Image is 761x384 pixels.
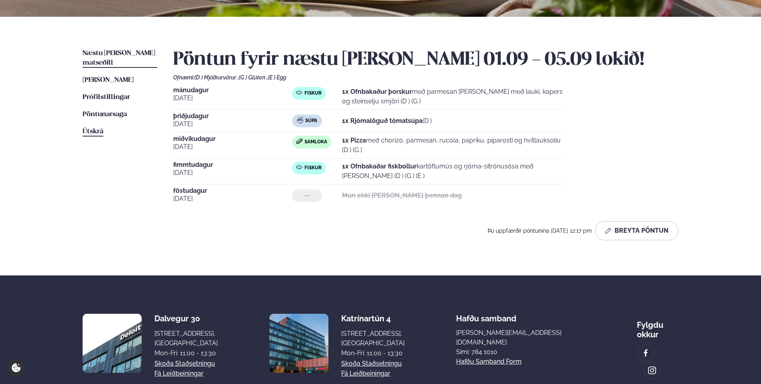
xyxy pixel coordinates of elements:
[83,128,103,135] span: Útskrá
[304,90,322,97] span: Fiskur
[305,118,317,124] span: Súpa
[173,136,292,142] span: miðvikudagur
[154,348,218,358] div: Mon-Fri: 11:00 - 13:30
[173,87,292,93] span: mánudagur
[83,77,134,83] span: [PERSON_NAME]
[342,137,366,144] strong: 1x Pizza
[173,119,292,129] span: [DATE]
[341,369,390,378] a: Fá leiðbeiningar
[154,329,218,348] div: [STREET_ADDRESS], [GEOGRAPHIC_DATA]
[341,359,402,368] a: Skoða staðsetningu
[595,221,678,240] button: Breyta Pöntun
[641,348,650,358] img: image alt
[173,194,292,204] span: [DATE]
[8,360,24,376] a: Cookie settings
[456,328,585,347] a: [PERSON_NAME][EMAIL_ADDRESS][DOMAIN_NAME]
[173,188,292,194] span: föstudagur
[488,228,592,234] span: Þú uppfærðir pöntunina [DATE] 12:17 pm
[154,359,215,368] a: Skoða staðsetningu
[637,314,678,339] div: Fylgdu okkur
[342,192,462,199] strong: Mun ekki [PERSON_NAME] þennan dag
[342,162,564,181] p: kartöflumús og rjóma-sítrónusósa með [PERSON_NAME] (D ) (G ) (E )
[296,164,302,170] img: fish.svg
[342,87,564,106] p: með parmesan [PERSON_NAME] með lauki, kapers og steinselju smjöri (D ) (G )
[83,110,127,119] a: Pöntunarsaga
[173,142,292,152] span: [DATE]
[173,49,678,71] h2: Pöntun fyrir næstu [PERSON_NAME] 01.09 - 05.09 lokið!
[456,307,516,323] span: Hafðu samband
[341,314,405,323] div: Katrínartún 4
[304,139,327,145] span: Samloka
[83,75,134,85] a: [PERSON_NAME]
[644,362,660,379] a: image alt
[83,49,157,68] a: Næstu [PERSON_NAME] matseðill
[342,88,412,95] strong: 1x Ofnbakaður þorskur
[342,136,564,155] p: með chorizo, parmesan, rucola, papriku, piparosti og hvítlauksolíu (D ) (G )
[296,89,302,96] img: fish.svg
[154,314,218,323] div: Dalvegur 30
[83,93,130,102] a: Prófílstillingar
[342,162,417,170] strong: 1x Ofnbakaðar fiskbollur
[83,94,130,101] span: Prófílstillingar
[173,74,678,81] div: Ofnæmi:
[297,117,303,123] img: soup.svg
[304,192,310,199] span: ---
[173,113,292,119] span: þriðjudagur
[342,116,432,126] p: (D )
[173,168,292,178] span: [DATE]
[456,347,585,357] p: Sími: 784 1010
[239,74,268,81] span: (G ) Glúten ,
[194,74,239,81] span: (D ) Mjólkurvörur ,
[173,93,292,103] span: [DATE]
[456,357,522,366] a: Hafðu samband form
[83,314,142,373] img: image alt
[342,117,423,125] strong: 1x Rjómalöguð tómatsúpa
[268,74,286,81] span: (E ) Egg
[269,314,328,373] img: image alt
[304,165,322,171] span: Fiskur
[341,329,405,348] div: [STREET_ADDRESS], [GEOGRAPHIC_DATA]
[173,162,292,168] span: fimmtudagur
[637,344,654,361] a: image alt
[83,50,155,66] span: Næstu [PERSON_NAME] matseðill
[296,139,302,144] img: sandwich-new-16px.svg
[83,111,127,118] span: Pöntunarsaga
[341,348,405,358] div: Mon-Fri: 11:00 - 13:30
[648,366,656,375] img: image alt
[154,369,204,378] a: Fá leiðbeiningar
[83,127,103,137] a: Útskrá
